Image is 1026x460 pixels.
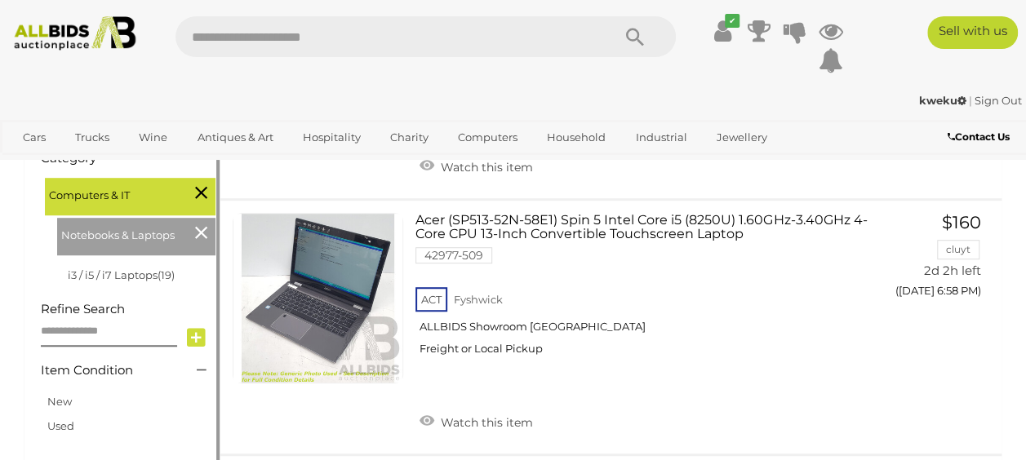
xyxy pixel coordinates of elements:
[12,124,56,151] a: Cars
[624,124,697,151] a: Industrial
[948,128,1014,146] a: Contact Us
[73,151,127,178] a: Sports
[49,182,171,205] span: Computers & IT
[41,364,172,378] h4: Item Condition
[415,409,537,433] a: Watch this item
[41,303,215,316] h4: Refine Search
[884,213,985,307] a: $160 cluyt 2d 2h left ([DATE] 6:58 PM)
[7,16,143,51] img: Allbids.com.au
[437,415,533,430] span: Watch this item
[437,160,533,175] span: Watch this item
[187,124,284,151] a: Antiques & Art
[536,124,616,151] a: Household
[969,94,972,107] span: |
[927,16,1018,49] a: Sell with us
[61,222,184,245] span: Notebooks & Laptops
[447,124,528,151] a: Computers
[292,124,371,151] a: Hospitality
[47,395,72,408] a: New
[158,268,175,281] span: (19)
[68,268,175,281] a: i3 / i5 / i7 Laptops(19)
[12,151,64,178] a: Office
[415,153,537,178] a: Watch this item
[128,124,178,151] a: Wine
[948,130,1010,143] b: Contact Us
[942,212,981,232] span: $160
[711,16,735,46] a: ✔
[135,151,273,178] a: [GEOGRAPHIC_DATA]
[64,124,120,151] a: Trucks
[919,94,966,107] strong: kweku
[41,152,172,166] h4: Category
[919,94,969,107] a: kweku
[380,124,439,151] a: Charity
[428,213,859,368] a: Acer (SP513-52N-58E1) Spin 5 Intel Core i5 (8250U) 1.60GHz-3.40GHz 4-Core CPU 13-Inch Convertible...
[975,94,1022,107] a: Sign Out
[706,124,778,151] a: Jewellery
[594,16,676,57] button: Search
[47,419,74,432] a: Used
[725,14,740,28] i: ✔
